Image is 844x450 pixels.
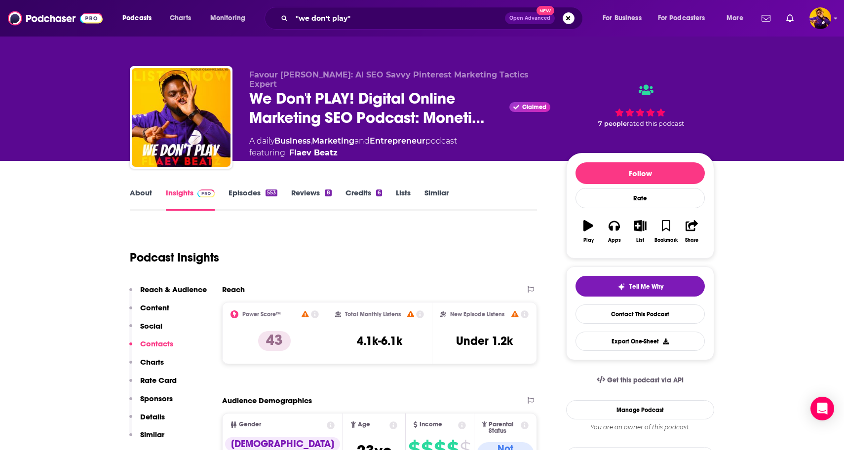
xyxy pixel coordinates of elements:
[758,10,774,27] a: Show notifications dropdown
[505,12,555,24] button: Open AdvancedNew
[289,147,338,159] div: Flaev Beatz
[583,237,594,243] div: Play
[522,105,546,110] span: Claimed
[658,11,705,25] span: For Podcasters
[130,188,152,211] a: About
[258,331,291,351] p: 43
[166,188,215,211] a: InsightsPodchaser Pro
[197,189,215,197] img: Podchaser Pro
[607,376,684,384] span: Get this podcast via API
[222,396,312,405] h2: Audience Demographics
[809,7,831,29] button: Show profile menu
[129,430,164,448] button: Similar
[685,237,698,243] div: Share
[274,7,592,30] div: Search podcasts, credits, & more...
[132,68,230,167] img: We Don't PLAY! Digital Online Marketing SEO Podcast: Monetize Pinterest AI Tactics for Businesses
[566,423,714,431] div: You are an owner of this podcast.
[608,237,621,243] div: Apps
[140,303,169,312] p: Content
[129,303,169,321] button: Content
[575,332,705,351] button: Export One-Sheet
[203,10,258,26] button: open menu
[249,70,529,89] span: Favour [PERSON_NAME]: AI SEO Savvy Pinterest Marketing Tactics Expert
[601,214,627,249] button: Apps
[140,375,177,385] p: Rate Card
[129,394,173,412] button: Sponsors
[450,311,504,318] h2: New Episode Listens
[629,283,663,291] span: Tell Me Why
[652,10,720,26] button: open menu
[130,250,219,265] h1: Podcast Insights
[140,321,162,331] p: Social
[292,10,505,26] input: Search podcasts, credits, & more...
[140,412,165,421] p: Details
[140,430,164,439] p: Similar
[210,11,245,25] span: Monitoring
[129,412,165,430] button: Details
[589,368,691,392] a: Get this podcast via API
[575,304,705,324] a: Contact This Podcast
[420,421,442,428] span: Income
[345,188,382,211] a: Credits6
[239,421,261,428] span: Gender
[627,214,653,249] button: List
[122,11,152,25] span: Podcasts
[242,311,281,318] h2: Power Score™
[654,237,678,243] div: Bookmark
[370,136,425,146] a: Entrepreneur
[566,70,714,141] div: 7 peoplerated this podcast
[575,214,601,249] button: Play
[575,276,705,297] button: tell me why sparkleTell Me Why
[129,339,173,357] button: Contacts
[598,120,627,127] span: 7 people
[354,136,370,146] span: and
[809,7,831,29] img: User Profile
[617,283,625,291] img: tell me why sparkle
[249,147,457,159] span: featuring
[222,285,245,294] h2: Reach
[636,237,644,243] div: List
[566,400,714,419] a: Manage Podcast
[129,321,162,339] button: Social
[596,10,654,26] button: open menu
[810,397,834,420] div: Open Intercom Messenger
[809,7,831,29] span: Logged in as flaevbeatz
[720,10,756,26] button: open menu
[115,10,164,26] button: open menu
[310,136,312,146] span: ,
[509,16,550,21] span: Open Advanced
[140,357,164,367] p: Charts
[291,188,331,211] a: Reviews8
[325,189,331,196] div: 8
[396,188,411,211] a: Lists
[312,136,354,146] a: Marketing
[163,10,197,26] a: Charts
[376,189,382,196] div: 6
[170,11,191,25] span: Charts
[537,6,554,15] span: New
[627,120,684,127] span: rated this podcast
[345,311,401,318] h2: Total Monthly Listens
[140,339,173,348] p: Contacts
[489,421,519,434] span: Parental Status
[653,214,679,249] button: Bookmark
[266,189,277,196] div: 553
[8,9,103,28] img: Podchaser - Follow, Share and Rate Podcasts
[727,11,743,25] span: More
[140,285,207,294] p: Reach & Audience
[424,188,449,211] a: Similar
[782,10,798,27] a: Show notifications dropdown
[129,375,177,394] button: Rate Card
[140,394,173,403] p: Sponsors
[229,188,277,211] a: Episodes553
[129,357,164,375] button: Charts
[357,334,402,348] h3: 4.1k-6.1k
[456,334,513,348] h3: Under 1.2k
[575,188,705,208] div: Rate
[603,11,642,25] span: For Business
[129,285,207,303] button: Reach & Audience
[575,162,705,184] button: Follow
[679,214,705,249] button: Share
